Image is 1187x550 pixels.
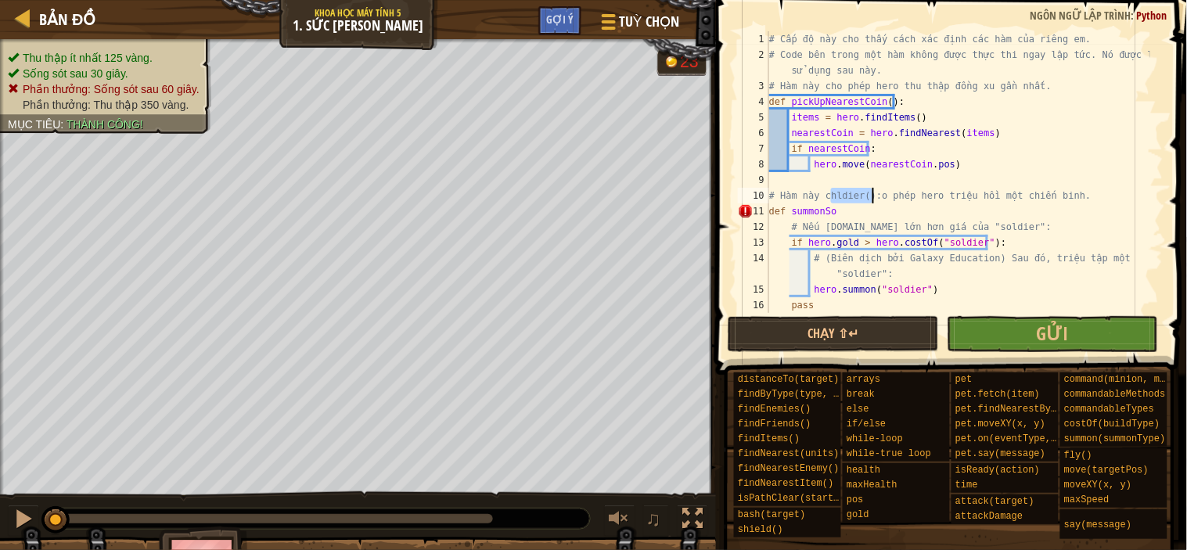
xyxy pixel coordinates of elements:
[1131,8,1137,23] span: :
[738,235,769,250] div: 13
[738,463,840,474] span: findNearestEnemy()
[738,125,769,141] div: 6
[955,465,1040,476] span: isReady(action)
[738,297,769,313] div: 16
[8,50,200,66] li: Thu thập ít nhất 125 vàng.
[546,12,574,27] span: Gợi ý
[738,509,805,520] span: bash(target)
[847,448,931,459] span: while-true loop
[847,389,875,400] span: break
[1064,519,1131,530] span: say(message)
[1064,480,1131,491] span: moveXY(x, y)
[738,478,833,489] span: findNearestItem()
[589,6,689,43] button: Tuỳ chọn
[1064,433,1166,444] span: summon(summonType)
[847,509,869,520] span: gold
[680,53,699,70] div: 23
[677,505,708,537] button: Bật tắt chế độ toàn màn hình
[1064,494,1110,505] span: maxSpeed
[955,374,973,385] span: pet
[738,374,840,385] span: distanceTo(target)
[847,404,869,415] span: else
[847,494,864,505] span: pos
[8,97,200,113] li: Phần thưởng: Thu thập 350 vàng.
[23,83,200,95] span: Phần thưởng: Sống sót sau 60 giây.
[738,47,769,78] div: 2
[955,511,1023,522] span: attackDamage
[738,493,868,504] span: isPathClear(start, end)
[847,433,903,444] span: while-loop
[738,250,769,282] div: 14
[1037,321,1069,346] span: Gửi
[955,480,978,491] span: time
[1064,389,1166,400] span: commandableMethods
[619,12,679,32] span: Tuỳ chọn
[1064,419,1160,430] span: costOf(buildType)
[23,99,189,111] span: Phần thưởng: Thu thập 350 vàng.
[738,419,811,430] span: findFriends()
[738,524,783,535] span: shield()
[657,49,707,76] div: Team 'humans' has 23 now of 23 gold earned.
[8,118,60,131] span: Mục tiêu
[738,404,811,415] span: findEnemies()
[847,419,886,430] span: if/else
[1064,404,1154,415] span: commandableTypes
[604,505,635,537] button: Tùy chỉnh âm lượng
[1031,8,1131,23] span: Ngôn ngữ lập trình
[738,448,840,459] span: findNearest(units)
[947,316,1158,352] button: Gửi
[738,313,769,329] div: 17
[955,389,1040,400] span: pet.fetch(item)
[67,118,143,131] span: Thành công!
[1064,465,1149,476] span: move(targetPos)
[738,110,769,125] div: 5
[23,67,128,80] span: Sống sót sau 30 giây.
[847,465,880,476] span: health
[738,78,769,94] div: 3
[847,480,897,491] span: maxHealth
[646,507,662,530] span: ♫
[31,9,95,30] a: Bản đồ
[8,66,200,81] li: Sống sót sau 30 giây.
[738,219,769,235] div: 12
[738,31,769,47] div: 1
[643,505,670,537] button: ♫
[1064,450,1092,461] span: fly()
[738,389,868,400] span: findByType(type, units)
[955,433,1102,444] span: pet.on(eventType, handler)
[738,188,769,203] div: 10
[955,448,1045,459] span: pet.say(message)
[955,419,1045,430] span: pet.moveXY(x, y)
[728,316,939,352] button: Chạy ⇧↵
[39,9,95,30] span: Bản đồ
[738,156,769,172] div: 8
[8,81,200,97] li: Phần thưởng: Sống sót sau 60 giây.
[60,118,67,131] span: :
[955,496,1034,507] span: attack(target)
[1137,8,1167,23] span: Python
[738,282,769,297] div: 15
[955,404,1107,415] span: pet.findNearestByType(type)
[738,203,769,219] div: 11
[738,433,800,444] span: findItems()
[738,94,769,110] div: 4
[738,172,769,188] div: 9
[847,374,880,385] span: arrays
[8,505,39,537] button: Ctrl + P: Pause
[738,141,769,156] div: 7
[23,52,153,64] span: Thu thập ít nhất 125 vàng.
